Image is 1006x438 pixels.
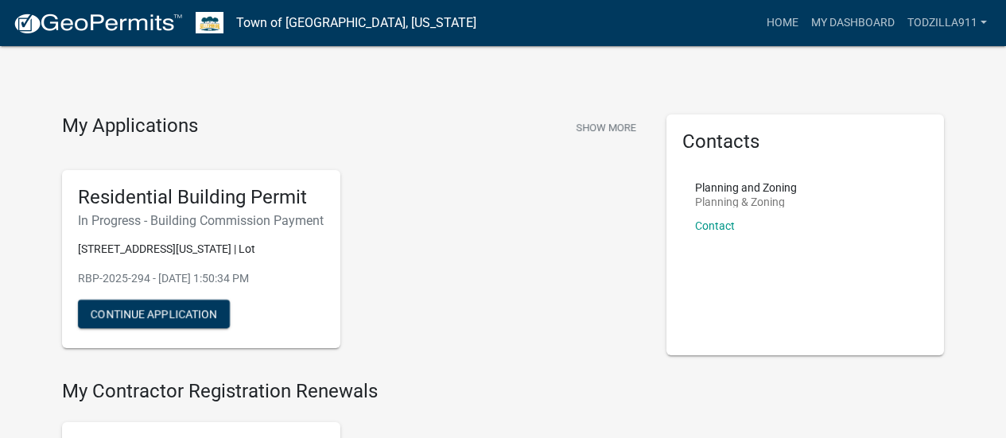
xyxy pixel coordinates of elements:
[62,380,643,403] h4: My Contractor Registration Renewals
[569,114,643,141] button: Show More
[682,130,929,153] h5: Contacts
[78,270,324,287] p: RBP-2025-294 - [DATE] 1:50:34 PM
[62,114,198,138] h4: My Applications
[78,241,324,258] p: [STREET_ADDRESS][US_STATE] | Lot
[695,219,735,232] a: Contact
[78,213,324,228] h6: In Progress - Building Commission Payment
[805,8,901,38] a: My Dashboard
[901,8,993,38] a: Todzilla911
[196,12,223,33] img: Town of Sellersburg, Indiana
[78,300,230,328] button: Continue Application
[236,10,476,37] a: Town of [GEOGRAPHIC_DATA], [US_STATE]
[695,196,797,207] p: Planning & Zoning
[695,182,797,193] p: Planning and Zoning
[78,186,324,209] h5: Residential Building Permit
[760,8,805,38] a: Home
